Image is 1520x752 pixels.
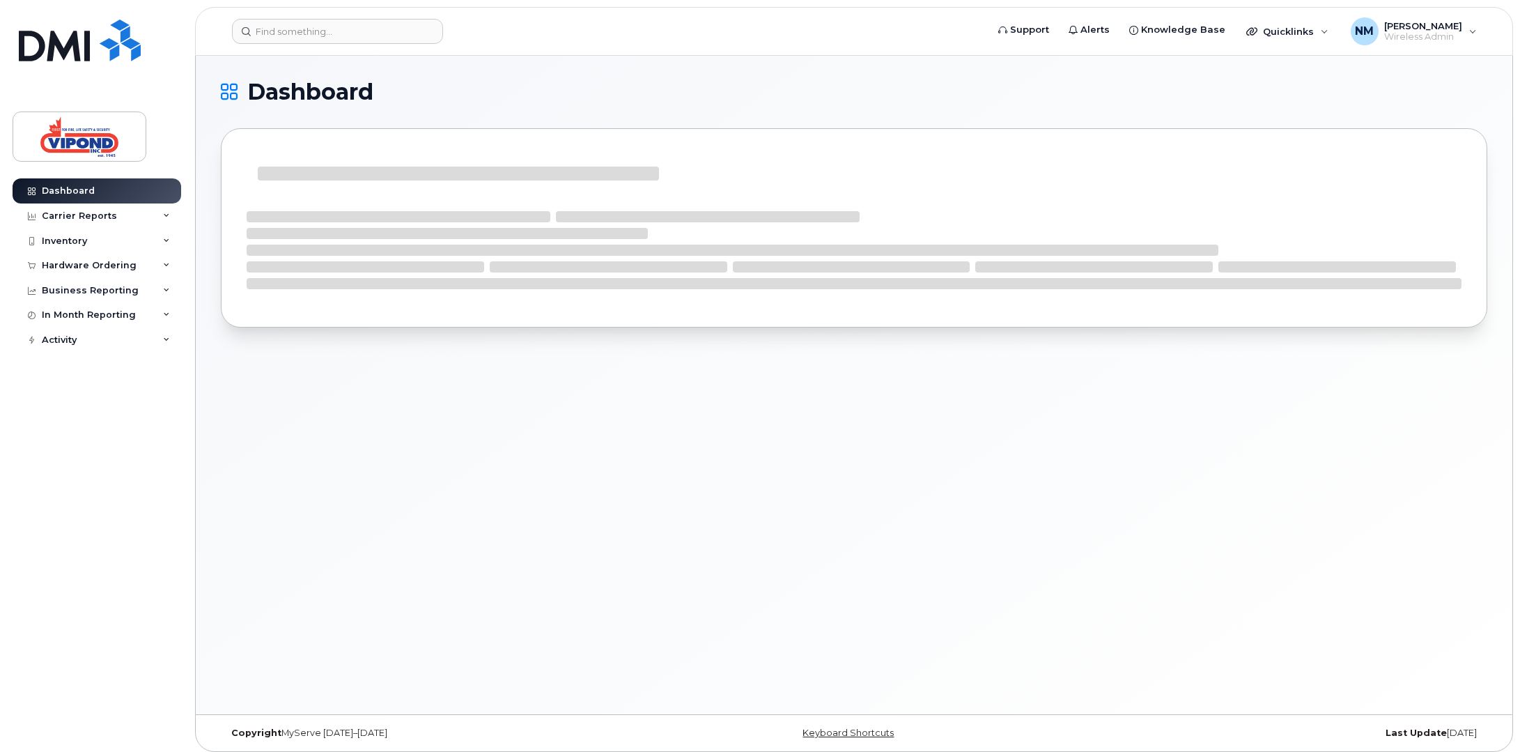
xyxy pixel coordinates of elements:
[231,728,281,738] strong: Copyright
[1386,728,1447,738] strong: Last Update
[221,728,643,739] div: MyServe [DATE]–[DATE]
[802,728,894,738] a: Keyboard Shortcuts
[247,82,373,102] span: Dashboard
[1065,728,1487,739] div: [DATE]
